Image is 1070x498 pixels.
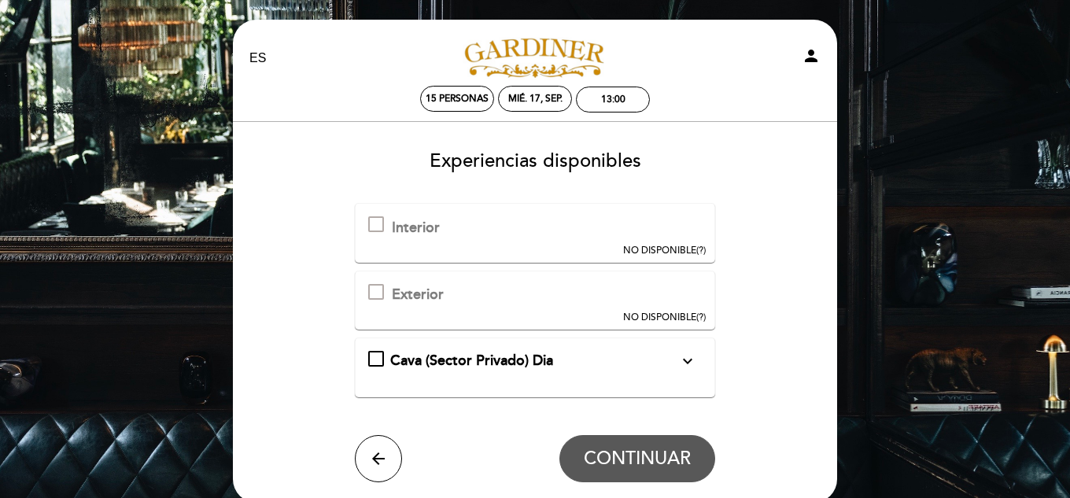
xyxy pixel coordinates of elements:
div: (?) [623,244,706,257]
div: Interior [392,218,440,238]
span: NO DISPONIBLE [623,245,696,256]
button: NO DISPONIBLE(?) [618,271,710,325]
span: Experiencias disponibles [430,149,641,172]
i: expand_more [678,352,697,371]
span: NO DISPONIBLE [623,312,696,323]
div: Exterior [392,285,444,305]
button: NO DISPONIBLE(?) [618,204,710,257]
button: arrow_back [355,435,402,482]
button: CONTINUAR [559,435,715,482]
i: person [802,46,821,65]
a: [PERSON_NAME] [437,37,633,80]
i: arrow_back [369,449,388,468]
div: 13:00 [601,94,625,105]
div: (?) [623,311,706,324]
button: expand_more [673,351,702,371]
button: person [802,46,821,71]
span: Cava (Sector Privado) Dia [390,352,553,369]
md-checkbox: Cava (Sector Privado) Dia expand_more La cava es un sector privado de máximo 22 personas y requie... [368,351,703,371]
span: CONTINUAR [584,448,691,470]
div: mié. 17, sep. [508,93,563,105]
span: 15 personas [426,93,489,105]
